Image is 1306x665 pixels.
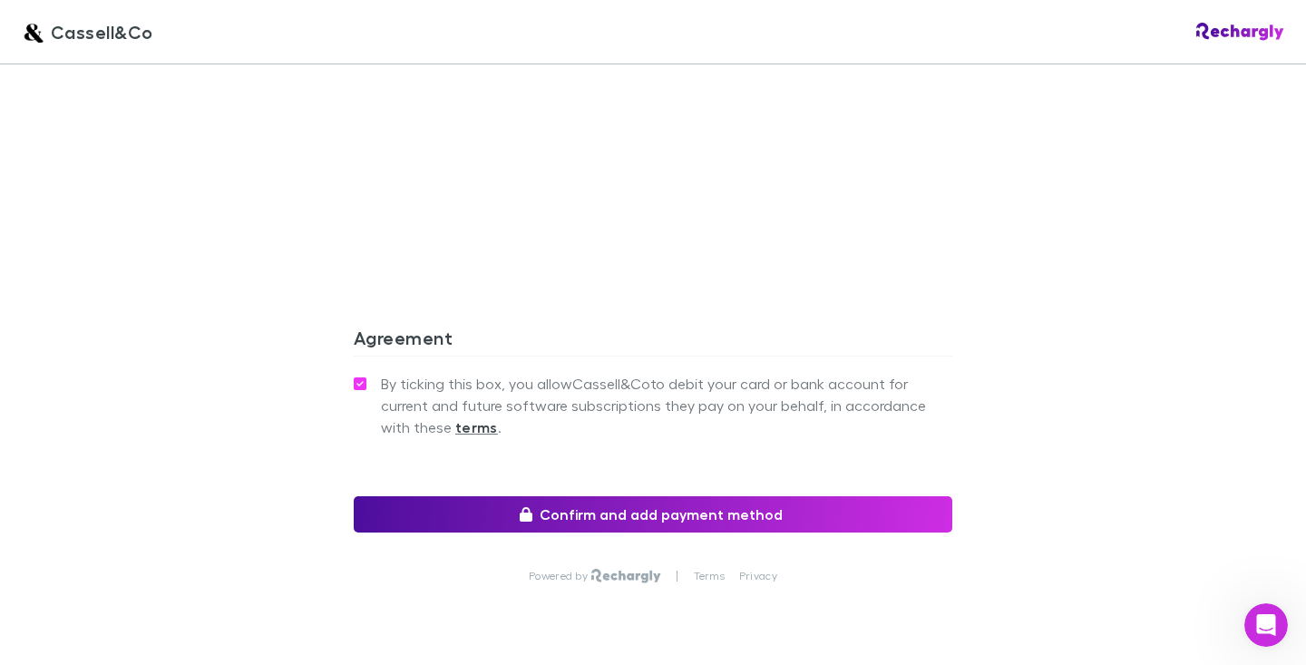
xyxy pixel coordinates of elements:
span: Cassell&Co [51,18,153,45]
img: Cassell&Co's Logo [22,21,44,43]
iframe: Intercom live chat [1244,603,1288,647]
a: Terms [694,569,725,583]
span: By ticking this box, you allow Cassell&Co to debit your card or bank account for current and futu... [381,373,952,438]
button: Confirm and add payment method [354,496,952,533]
img: Rechargly Logo [591,569,661,583]
strong: terms [455,418,498,436]
p: Powered by [529,569,591,583]
p: | [676,569,678,583]
img: Rechargly Logo [1196,23,1284,41]
h3: Agreement [354,327,952,356]
a: Privacy [739,569,777,583]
